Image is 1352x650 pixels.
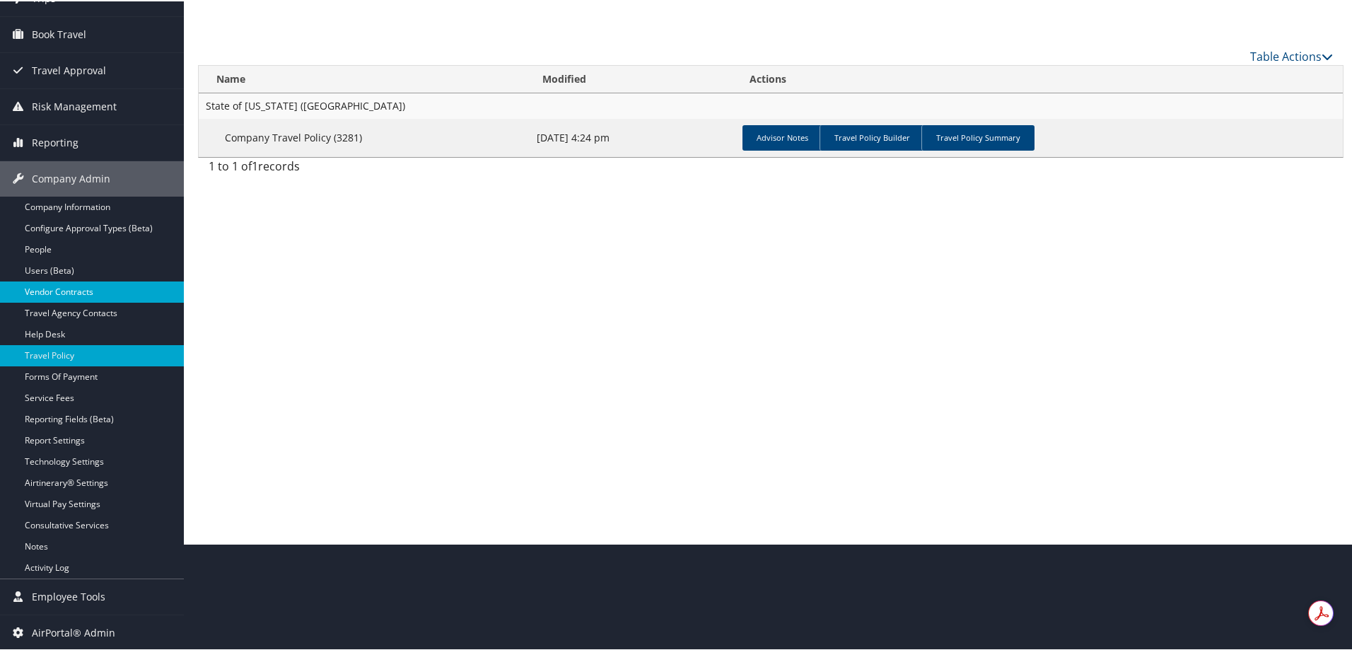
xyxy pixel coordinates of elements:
[199,64,530,92] th: Name: activate to sort column ascending
[820,124,924,149] a: Travel Policy Builder
[737,64,1343,92] th: Actions
[921,124,1035,149] a: Travel Policy Summary
[32,124,78,159] span: Reporting
[32,88,117,123] span: Risk Management
[530,64,736,92] th: Modified: activate to sort column ascending
[742,124,822,149] a: Advisor Notes
[1250,47,1333,63] a: Table Actions
[209,156,474,180] div: 1 to 1 of records
[32,160,110,195] span: Company Admin
[252,157,258,173] span: 1
[199,92,1343,117] td: State of [US_STATE] ([GEOGRAPHIC_DATA])
[32,614,115,649] span: AirPortal® Admin
[32,578,105,613] span: Employee Tools
[530,117,736,156] td: [DATE] 4:24 pm
[32,16,86,51] span: Book Travel
[32,52,106,87] span: Travel Approval
[199,117,530,156] td: Company Travel Policy (3281)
